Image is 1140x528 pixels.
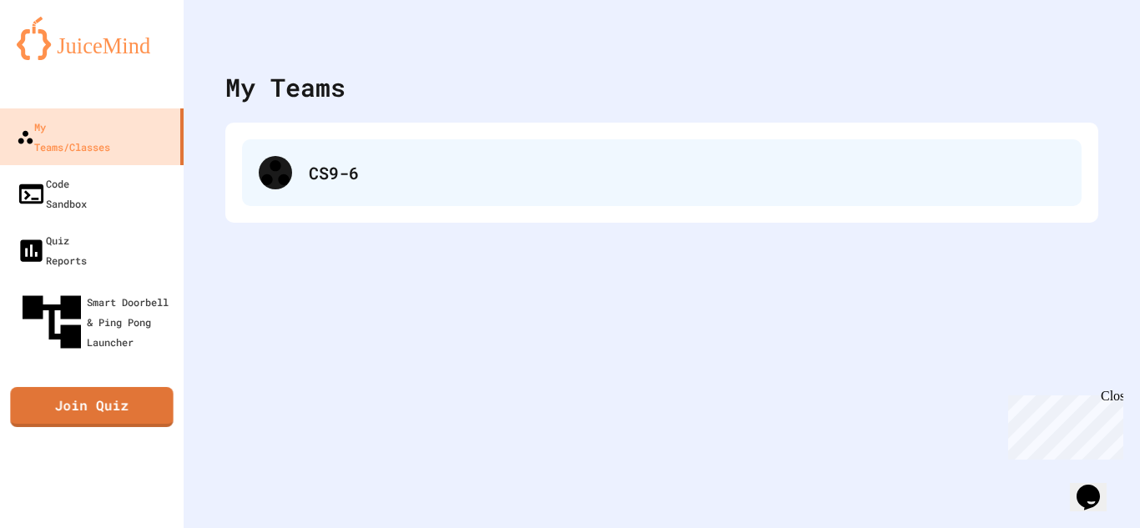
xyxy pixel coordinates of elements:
[309,160,1065,185] div: CS9-6
[17,17,167,60] img: logo-orange.svg
[1070,461,1123,511] iframe: chat widget
[7,7,115,106] div: Chat with us now!Close
[1001,389,1123,460] iframe: chat widget
[17,117,110,157] div: My Teams/Classes
[17,287,177,357] div: Smart Doorbell & Ping Pong Launcher
[225,68,346,106] div: My Teams
[242,139,1082,206] div: CS9-6
[17,230,87,270] div: Quiz Reports
[10,387,173,427] a: Join Quiz
[17,173,87,214] div: Code Sandbox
